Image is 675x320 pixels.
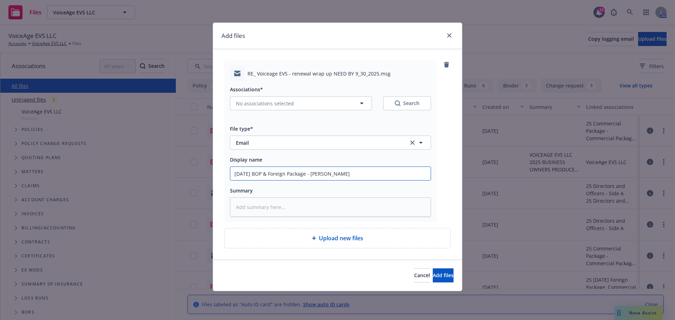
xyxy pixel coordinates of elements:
a: remove [442,60,451,69]
button: Emailclear selection [230,136,431,150]
button: SearchSearch [383,96,431,110]
span: Upload new files [319,234,363,242]
a: close [445,31,454,40]
span: Add files [433,272,454,279]
button: No associations selected [230,96,372,110]
button: Add files [433,268,454,282]
div: Upload new files [224,228,451,248]
h1: Add files [221,31,245,40]
span: Email [236,139,399,146]
span: File type* [230,125,253,132]
span: RE_ Voiceage EVS - renewal wrap up NEED BY 9_30_2025.msg [247,70,391,77]
button: Cancel [414,268,430,282]
a: clear selection [408,138,417,147]
span: Summary [230,187,253,194]
input: Add display name here... [230,167,431,180]
span: Cancel [414,272,430,279]
div: Search [395,100,419,107]
svg: Search [395,100,400,106]
span: Associations* [230,86,263,93]
span: No associations selected [236,100,294,107]
span: Display name [230,156,262,163]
